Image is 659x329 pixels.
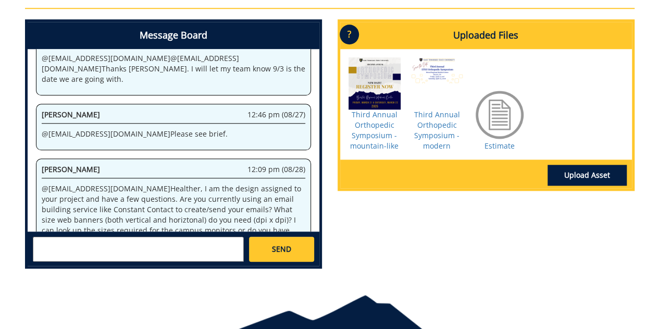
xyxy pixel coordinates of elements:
[548,165,627,186] a: Upload Asset
[247,109,305,120] span: 12:46 pm (08/27)
[414,109,460,151] a: Third Annual Orthopedic Symposium - modern
[42,164,100,174] span: [PERSON_NAME]
[249,237,314,262] a: SEND
[28,22,319,49] h4: Message Board
[340,25,359,44] p: ?
[42,184,305,246] p: @ [EMAIL_ADDRESS][DOMAIN_NAME] Healther, I am the design assigned to your project and have a few ...
[350,109,399,151] a: Third Annual Orthopedic Symposium - mountain-like
[42,109,100,119] span: [PERSON_NAME]
[33,237,244,262] textarea: messageToSend
[484,141,515,151] a: Estimate
[42,53,305,84] p: @ [EMAIL_ADDRESS][DOMAIN_NAME] @ [EMAIL_ADDRESS][DOMAIN_NAME] Thanks [PERSON_NAME]. I will let my...
[340,22,632,49] h4: Uploaded Files
[42,129,305,139] p: @ [EMAIL_ADDRESS][DOMAIN_NAME] Please see brief.
[272,244,291,254] span: SEND
[247,164,305,175] span: 12:09 pm (08/28)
